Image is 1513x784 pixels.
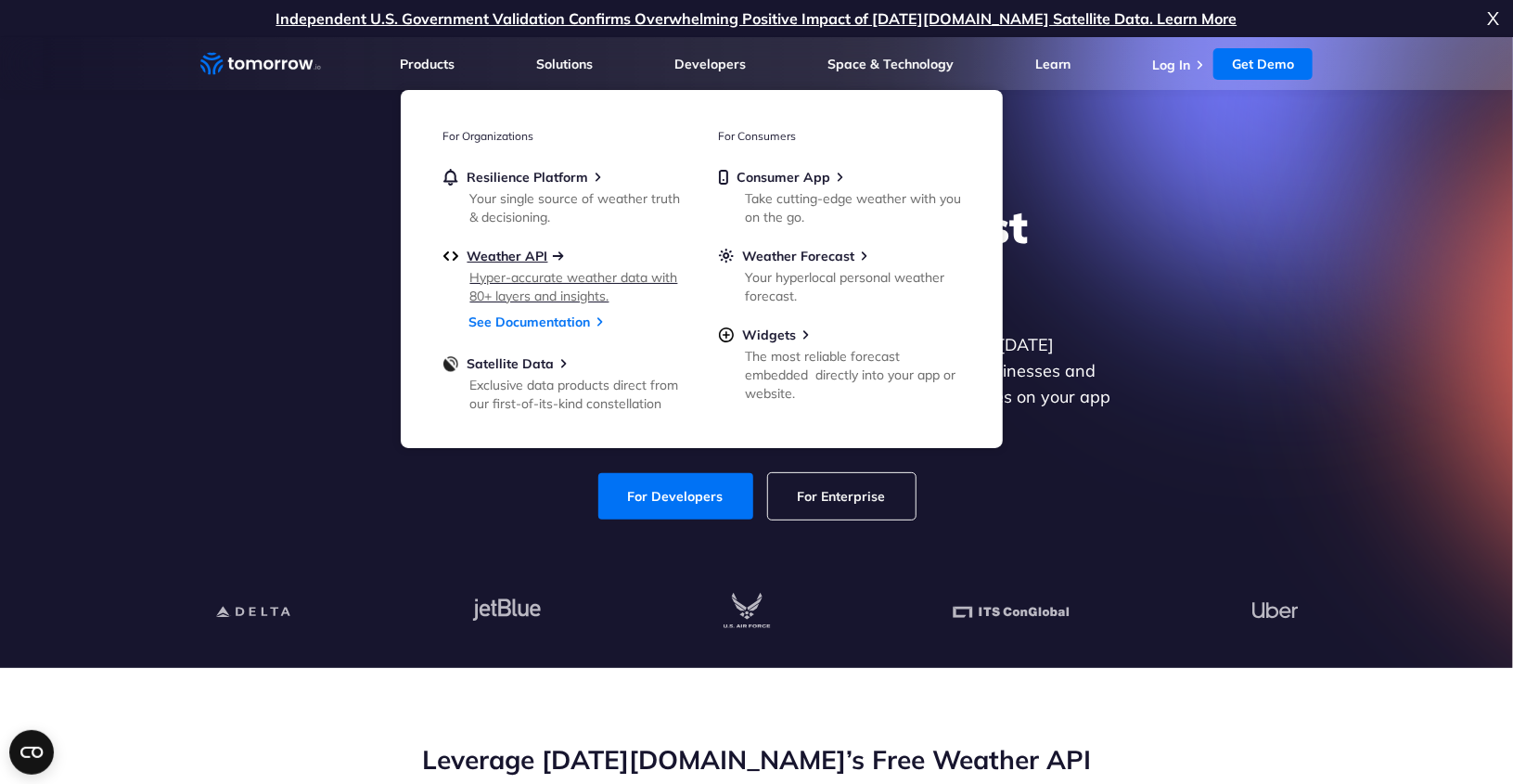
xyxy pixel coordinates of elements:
[536,56,593,72] a: Solutions
[1213,48,1313,80] a: Get Demo
[746,268,962,305] div: Your hyperlocal personal weather forecast.
[276,9,1237,28] a: Independent U.S. Government Validation Confirms Overwhelming Positive Impact of [DATE][DOMAIN_NAM...
[470,376,686,413] div: Exclusive data products direct from our first-of-its-kind constellation
[399,199,1115,310] h1: Explore the World’s Best Weather API
[9,730,54,775] button: Open CMP widget
[468,169,589,186] span: Resilience Platform
[469,314,591,330] a: See Documentation
[443,355,685,409] a: Satellite DataExclusive data products direct from our first-of-its-kind constellation
[443,169,458,186] img: bell.svg
[719,327,960,399] a: WidgetsThe most reliable forecast embedded directly into your app or website.
[719,327,734,343] img: plus-circle.svg
[200,742,1314,778] h2: Leverage [DATE][DOMAIN_NAME]’s Free Weather API
[746,347,962,403] div: The most reliable forecast embedded directly into your app or website.
[1035,56,1071,72] a: Learn
[719,169,960,223] a: Consumer AppTake cutting-edge weather with you on the go.
[470,268,686,305] div: Hyper-accurate weather data with 80+ layers and insights.
[719,248,734,264] img: sun.svg
[468,355,555,372] span: Satellite Data
[827,56,954,72] a: Space & Technology
[399,332,1115,436] p: Get reliable and precise weather data through our free API. Count on [DATE][DOMAIN_NAME] for quic...
[443,248,685,302] a: Weather APIHyper-accurate weather data with 80+ layers and insights.
[443,248,458,264] img: api.svg
[737,169,831,186] span: Consumer App
[443,129,685,143] h3: For Organizations
[401,56,455,72] a: Products
[743,248,855,264] span: Weather Forecast
[200,50,321,78] a: Home link
[743,327,797,343] span: Widgets
[443,355,458,372] img: satellite-data-menu.png
[1152,57,1190,73] a: Log In
[598,473,753,520] a: For Developers
[719,248,960,302] a: Weather ForecastYour hyperlocal personal weather forecast.
[674,56,746,72] a: Developers
[468,248,548,264] span: Weather API
[719,129,960,143] h3: For Consumers
[719,169,728,186] img: mobile.svg
[746,189,962,226] div: Take cutting-edge weather with you on the go.
[470,189,686,226] div: Your single source of weather truth & decisioning.
[768,473,916,520] a: For Enterprise
[443,169,685,223] a: Resilience PlatformYour single source of weather truth & decisioning.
